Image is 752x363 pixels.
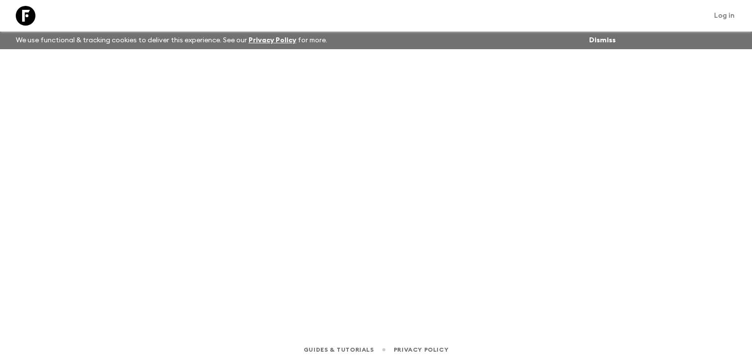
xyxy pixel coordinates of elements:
[394,344,448,355] a: Privacy Policy
[709,9,740,23] a: Log in
[304,344,374,355] a: Guides & Tutorials
[587,33,618,47] button: Dismiss
[249,37,296,44] a: Privacy Policy
[12,31,331,49] p: We use functional & tracking cookies to deliver this experience. See our for more.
